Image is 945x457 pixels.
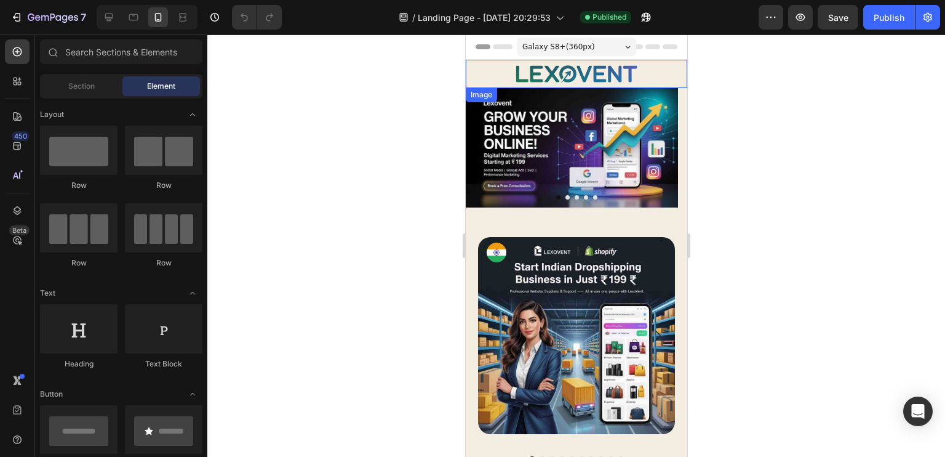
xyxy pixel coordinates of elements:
div: Text Block [125,358,202,370]
div: Heading [40,358,118,370]
button: Dot [74,422,79,427]
div: Undo/Redo [232,5,282,30]
span: Toggle open [183,105,202,124]
span: Toggle open [183,283,202,303]
span: Toggle open [183,384,202,404]
button: Publish [863,5,915,30]
div: Row [40,180,118,191]
button: Dot [64,422,69,427]
img: gempages_585544451854697277-d236e677-85d1-4761-a184-075a4ba0743e.svg [20,208,41,228]
button: 7 [5,5,92,30]
button: Dot [153,422,157,427]
div: Row [40,257,118,269]
div: Open Intercom Messenger [903,397,933,426]
div: Row [125,257,202,269]
input: Search Sections & Elements [40,39,202,64]
span: Button [40,389,63,400]
button: Dot [84,422,89,427]
button: Save [818,5,858,30]
span: Published [592,12,626,23]
span: Landing Page - [DATE] 20:29:53 [418,11,551,24]
button: Dot [103,422,108,427]
span: Section [68,81,95,92]
div: Publish [874,11,904,24]
span: / [412,11,415,24]
button: Dot [94,422,98,427]
div: Row [125,180,202,191]
span: Element [147,81,175,92]
button: Dot [143,422,148,427]
button: Dot [133,422,138,427]
span: Save [828,12,848,23]
button: Dot [123,422,128,427]
span: Text [40,288,55,299]
p: 7 [81,10,86,25]
div: Beta [9,225,30,235]
button: Dot [113,422,118,427]
div: 450 [12,131,30,141]
iframe: Design area [466,34,687,457]
span: Layout [40,109,64,120]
